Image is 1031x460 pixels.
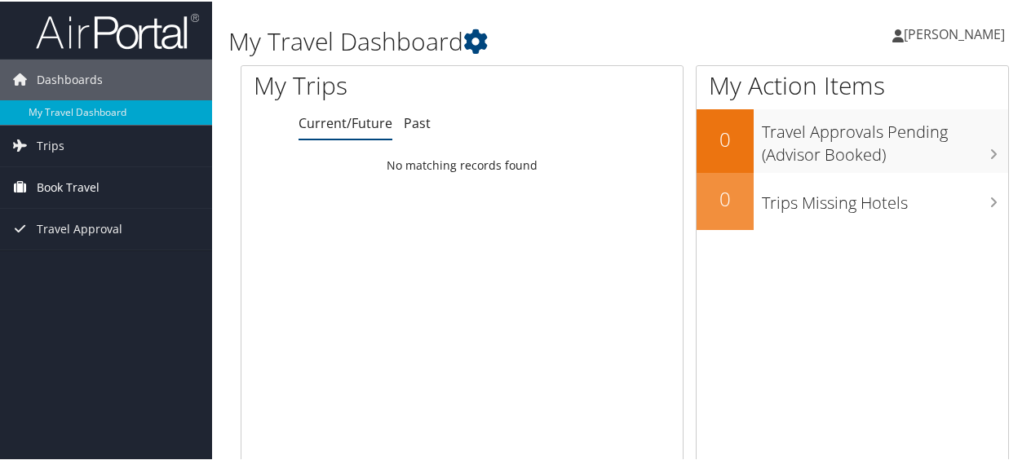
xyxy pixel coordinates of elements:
span: Trips [37,124,64,165]
a: 0Trips Missing Hotels [697,171,1008,228]
a: 0Travel Approvals Pending (Advisor Booked) [697,108,1008,170]
a: [PERSON_NAME] [892,8,1021,57]
a: Past [404,113,431,130]
td: No matching records found [241,149,683,179]
a: Current/Future [299,113,392,130]
h2: 0 [697,184,754,211]
h3: Trips Missing Hotels [762,182,1008,213]
span: Dashboards [37,58,103,99]
h1: My Action Items [697,67,1008,101]
h3: Travel Approvals Pending (Advisor Booked) [762,111,1008,165]
h1: My Trips [254,67,487,101]
h1: My Travel Dashboard [228,23,757,57]
span: Travel Approval [37,207,122,248]
span: [PERSON_NAME] [904,24,1005,42]
span: Book Travel [37,166,100,206]
h2: 0 [697,124,754,152]
img: airportal-logo.png [36,11,199,49]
